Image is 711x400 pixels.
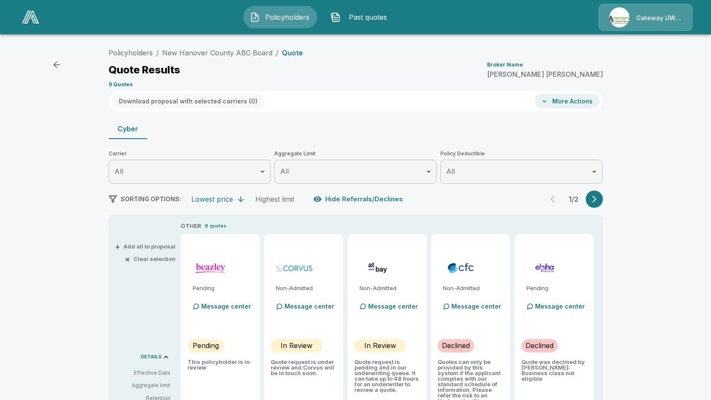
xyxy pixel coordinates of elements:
p: Message center [368,302,418,311]
img: atbaycybersurplus [358,261,398,274]
p: Message center [284,302,334,311]
span: All [115,167,123,176]
span: × [125,256,130,262]
p: quotes [210,222,227,230]
p: DETAILS [141,355,162,359]
li: / [276,48,278,58]
p: 1 / 2 [565,196,582,203]
p: This policyholder is in review [188,359,253,370]
p: Aggregate limit [115,382,170,389]
p: Pending [193,340,219,351]
span: Aggregate Limit [274,149,437,158]
p: Quote [282,49,303,56]
p: [PERSON_NAME] [PERSON_NAME] [487,71,603,78]
p: Quote request is pending and in our underwriting queue. It can take up to 48 hours for an underwr... [354,359,420,393]
button: Cyber [109,118,147,139]
img: AA Logo [22,11,39,24]
img: elphacyberenhanced [525,261,565,274]
button: More Actions [535,94,599,108]
img: Past quotes Icon [330,12,341,22]
p: Message center [535,302,585,311]
span: All [280,167,289,176]
p: Effective Date [115,369,170,377]
p: Non-Admitted [276,285,336,291]
span: SORTING OPTIONS: [121,195,181,203]
img: Policyholders Icon [250,12,260,22]
p: Declined [526,340,554,351]
p: Message center [201,302,251,311]
img: corvuscybersurplus [274,261,314,274]
img: cfccyber [441,261,481,274]
p: Non-Admitted [360,285,420,291]
span: Policy Deductible [440,149,603,158]
p: Quote Results [109,65,180,75]
p: Pending [526,285,587,291]
p: Quote was declined by [PERSON_NAME]: Business class not eligible [521,359,587,382]
div: Highest limit [255,195,294,203]
span: All [446,167,455,176]
span: + [115,244,120,249]
button: Policyholders IconPolicyholders [243,6,317,28]
li: / [156,48,159,58]
span: Policyholders [263,12,311,22]
p: Pending [193,285,253,291]
p: 9 Quotes [109,82,133,87]
div: Lowest price [191,195,233,203]
button: Download proposal with selected carriers (0) [112,94,264,108]
span: Past quotes [344,12,391,22]
nav: breadcrumb [109,48,303,58]
button: Past quotes IconPast quotes [324,6,398,28]
a: New Hanover County ABC Board [162,48,272,57]
p: In Review [281,340,312,351]
img: beazleycyber [191,261,231,274]
p: 9 [205,222,208,230]
button: Hide Referrals/Declines [312,191,406,207]
button: +Add all to proposal [117,244,175,249]
p: Broker Name [487,62,523,67]
p: Non-Admitted [443,285,503,291]
span: Carrier [109,149,271,158]
p: Declined [442,340,470,351]
button: ×Clear selection [127,256,175,262]
p: Quote request is under review and Corvus will be in touch soon. [271,359,336,376]
p: OTHER [181,222,201,230]
a: Policyholders [109,48,153,57]
p: Message center [451,302,501,311]
p: In Review [364,340,396,351]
